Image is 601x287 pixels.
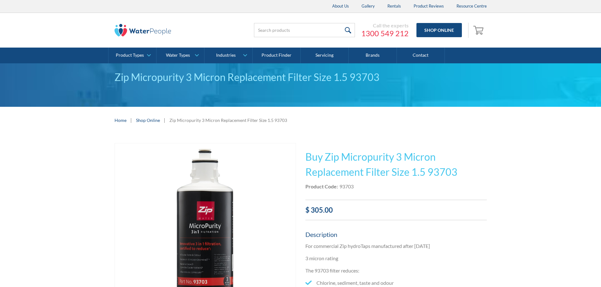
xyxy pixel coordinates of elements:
a: Open cart [472,23,487,38]
input: Search products [254,23,355,37]
a: Product Types [109,48,156,63]
div: 93703 [339,183,354,190]
strong: Product Code: [305,183,338,189]
div: $ 305.00 [305,205,487,215]
a: Water Types [156,48,204,63]
h1: Buy Zip Micropurity 3 Micron Replacement Filter Size 1.5 93703 [305,149,487,180]
a: Product Finder [253,48,301,63]
img: The Water People [115,24,171,37]
a: Shop Online [416,23,462,37]
h5: Description [305,230,487,239]
div: | [163,116,166,124]
div: Zip Micropurity 3 Micron Replacement Filter Size 1.5 93703 [169,117,287,123]
a: Brands [349,48,397,63]
div: | [130,116,133,124]
p: The 93703 filter reduces: [305,267,487,274]
div: Product Types [116,53,144,58]
a: Servicing [301,48,349,63]
div: Water Types [166,53,190,58]
p: For commercial Zip hydroTaps manufactured after [DATE] [305,242,487,250]
p: 3 micron rating [305,255,487,262]
div: Call the experts [361,22,409,29]
img: shopping cart [473,25,485,35]
a: Shop Online [136,117,160,123]
a: Home [115,117,127,123]
a: Industries [204,48,252,63]
li: Chlorine, sediment, taste and odour [305,279,487,287]
div: Industries [216,53,236,58]
a: 1300 549 212 [361,29,409,38]
div: Zip Micropurity 3 Micron Replacement Filter Size 1.5 93703 [115,70,487,85]
a: Contact [397,48,445,63]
